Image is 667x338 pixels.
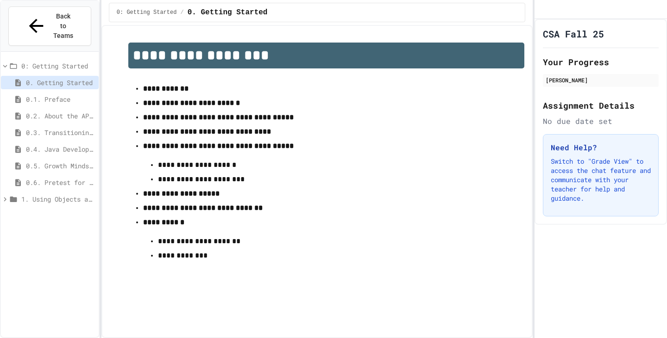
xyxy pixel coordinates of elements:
span: 0: Getting Started [21,61,95,71]
span: 0.1. Preface [26,94,95,104]
span: 0.6. Pretest for the AP CSA Exam [26,178,95,187]
div: [PERSON_NAME] [546,76,656,84]
p: Switch to "Grade View" to access the chat feature and communicate with your teacher for help and ... [551,157,651,203]
span: 0.3. Transitioning from AP CSP to AP CSA [26,128,95,137]
h3: Need Help? [551,142,651,153]
span: 0.5. Growth Mindset and Pair Programming [26,161,95,171]
h2: Assignment Details [543,99,659,112]
span: 1. Using Objects and Methods [21,194,95,204]
h2: Your Progress [543,55,659,68]
span: / [180,9,183,16]
h1: CSA Fall 25 [543,27,604,40]
span: 0: Getting Started [117,9,177,16]
span: 0. Getting Started [188,7,268,18]
span: 0.2. About the AP CSA Exam [26,111,95,121]
span: 0. Getting Started [26,78,95,87]
div: No due date set [543,116,659,127]
button: Back to Teams [8,6,91,46]
span: Back to Teams [52,12,74,41]
span: 0.4. Java Development Environments [26,144,95,154]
